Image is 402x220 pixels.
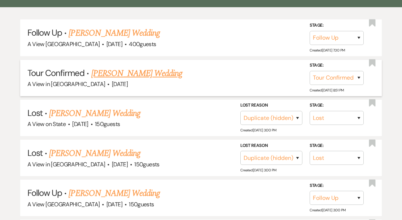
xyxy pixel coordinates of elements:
span: Created: [DATE] 3:00 PM [310,208,345,212]
a: [PERSON_NAME] Wedding [49,107,140,120]
label: Stage: [310,182,364,190]
span: A View [GEOGRAPHIC_DATA] [27,40,100,48]
a: [PERSON_NAME] Wedding [91,67,183,80]
span: Follow Up [27,187,62,198]
span: Lost [27,147,43,158]
a: [PERSON_NAME] Wedding [69,27,160,40]
label: Stage: [310,22,364,30]
span: 400 guests [129,40,156,48]
span: Created: [DATE] 3:00 PM [240,128,276,133]
span: Tour Confirmed [27,67,85,78]
a: [PERSON_NAME] Wedding [69,187,160,200]
span: 150 guests [134,161,159,168]
label: Lost Reason [240,102,302,109]
span: [DATE] [72,120,88,128]
span: 150 guests [95,120,120,128]
span: [DATE] [112,80,128,88]
a: [PERSON_NAME] Wedding [49,147,140,160]
span: Created: [DATE] 3:00 PM [240,168,276,172]
span: [DATE] [106,201,122,208]
span: Follow Up [27,27,62,38]
label: Stage: [310,142,364,150]
label: Lost Reason [240,142,302,150]
span: A View in [GEOGRAPHIC_DATA] [27,161,105,168]
span: A View on State [27,120,66,128]
span: [DATE] [106,40,122,48]
span: Created: [DATE] 8:51 PM [310,88,344,93]
span: 150 guests [129,201,154,208]
span: A View [GEOGRAPHIC_DATA] [27,201,100,208]
span: [DATE] [112,161,128,168]
span: Created: [DATE] 7:30 PM [310,48,345,53]
span: A View in [GEOGRAPHIC_DATA] [27,80,105,88]
label: Stage: [310,62,364,69]
label: Stage: [310,102,364,109]
span: Lost [27,107,43,118]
